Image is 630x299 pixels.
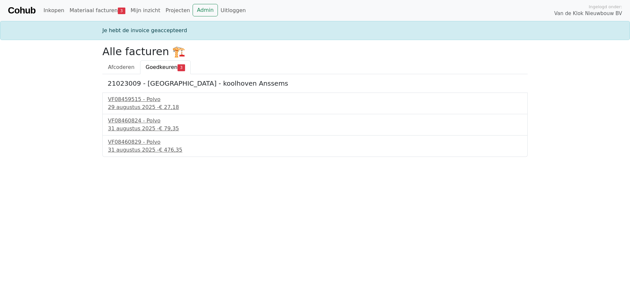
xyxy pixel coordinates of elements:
a: Inkopen [41,4,67,17]
a: Materiaal facturen3 [67,4,128,17]
div: VF08460824 - Polvo [108,117,522,125]
a: Mijn inzicht [128,4,163,17]
h2: Alle facturen 🏗️ [102,45,528,58]
a: Cohub [8,3,35,18]
span: € 476,35 [159,147,182,153]
a: VF08460829 - Polvo31 augustus 2025 -€ 476,35 [108,138,522,154]
a: Goedkeuren3 [140,60,191,74]
a: Afcoderen [102,60,140,74]
span: Goedkeuren [146,64,178,70]
span: 3 [118,8,125,14]
a: Admin [193,4,218,16]
span: Van de Klok Nieuwbouw BV [554,10,622,17]
h5: 21023009 - [GEOGRAPHIC_DATA] - koolhoven Anssems [108,79,522,87]
span: € 79,35 [159,125,179,132]
div: 31 augustus 2025 - [108,125,522,133]
div: VF08459515 - Polvo [108,96,522,103]
span: 3 [178,64,185,71]
span: € 27,18 [159,104,179,110]
div: VF08460829 - Polvo [108,138,522,146]
a: VF08460824 - Polvo31 augustus 2025 -€ 79,35 [108,117,522,133]
a: Uitloggen [218,4,248,17]
span: Afcoderen [108,64,135,70]
span: Ingelogd onder: [589,4,622,10]
div: Je hebt de invoice geaccepteerd [98,27,532,34]
div: 29 augustus 2025 - [108,103,522,111]
a: Projecten [163,4,193,17]
a: VF08459515 - Polvo29 augustus 2025 -€ 27,18 [108,96,522,111]
div: 31 augustus 2025 - [108,146,522,154]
